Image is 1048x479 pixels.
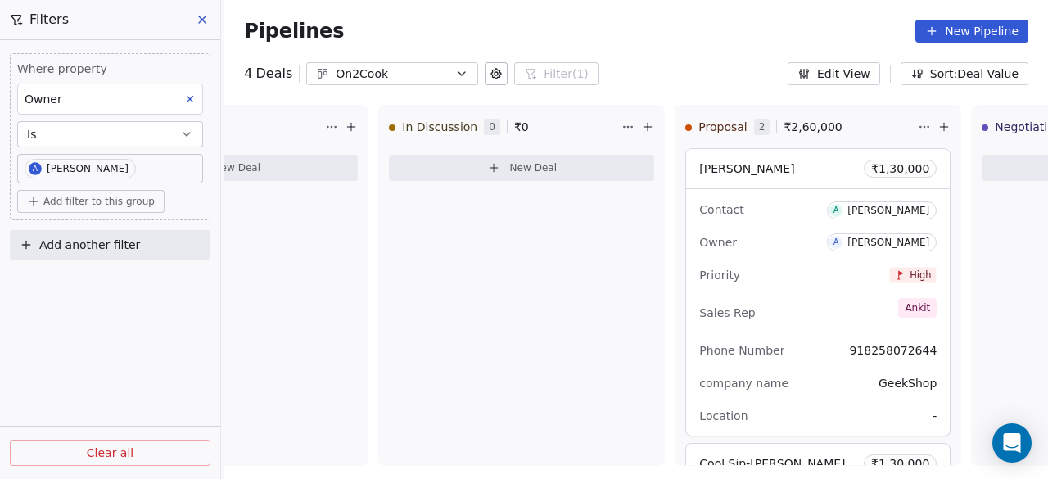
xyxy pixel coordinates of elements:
[699,457,845,470] span: Cool Sip-[PERSON_NAME]
[788,62,880,85] button: Edit View
[29,10,69,29] span: Filters
[699,269,740,282] span: Priority
[402,119,477,135] span: In Discussion
[336,66,449,83] div: On2Cook
[871,160,929,177] span: ₹ 1,30,000
[699,306,755,319] span: Sales Rep
[17,121,203,147] button: Is
[898,298,937,318] span: Ankit
[699,409,748,423] span: Location
[754,119,770,135] span: 2
[43,195,155,208] span: Add filter to this group
[29,162,42,175] span: A
[699,377,788,390] span: company name
[214,161,261,174] span: New Deal
[93,155,358,181] button: New Deal
[847,237,929,248] div: [PERSON_NAME]
[39,237,140,254] span: Add another filter
[510,161,558,174] span: New Deal
[244,64,292,84] div: 4
[847,205,929,216] div: [PERSON_NAME]
[10,440,210,466] button: Clear all
[915,20,1028,43] button: New Pipeline
[685,148,951,436] div: [PERSON_NAME]₹1,30,000ContactA[PERSON_NAME]OwnerA[PERSON_NAME]PriorityHighSales RepAnkitPhone Num...
[514,119,529,135] span: ₹ 0
[992,423,1032,463] div: Open Intercom Messenger
[87,445,133,462] span: Clear all
[256,64,293,84] span: Deals
[871,455,929,472] span: ₹ 1,30,000
[514,62,599,85] button: Filter(1)
[699,203,743,216] span: Contact
[833,236,839,249] div: A
[933,408,937,424] span: -
[698,119,747,135] span: Proposal
[833,204,839,217] div: A
[244,20,344,43] span: Pipelines
[699,162,794,175] span: [PERSON_NAME]
[17,61,203,77] span: Where property
[849,344,937,357] span: 918258072644
[901,62,1028,85] button: Sort: Deal Value
[699,236,737,249] span: Owner
[25,93,62,106] span: Owner
[27,126,36,142] span: Is
[685,106,915,148] div: Proposal2₹2,60,000
[484,119,500,135] span: 0
[389,106,618,148] div: In Discussion0₹0
[879,377,937,390] span: GeekShop
[389,155,654,181] button: New Deal
[910,269,931,281] span: High
[47,163,129,174] div: [PERSON_NAME]
[699,344,784,357] span: Phone Number
[784,119,842,135] span: ₹ 2,60,000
